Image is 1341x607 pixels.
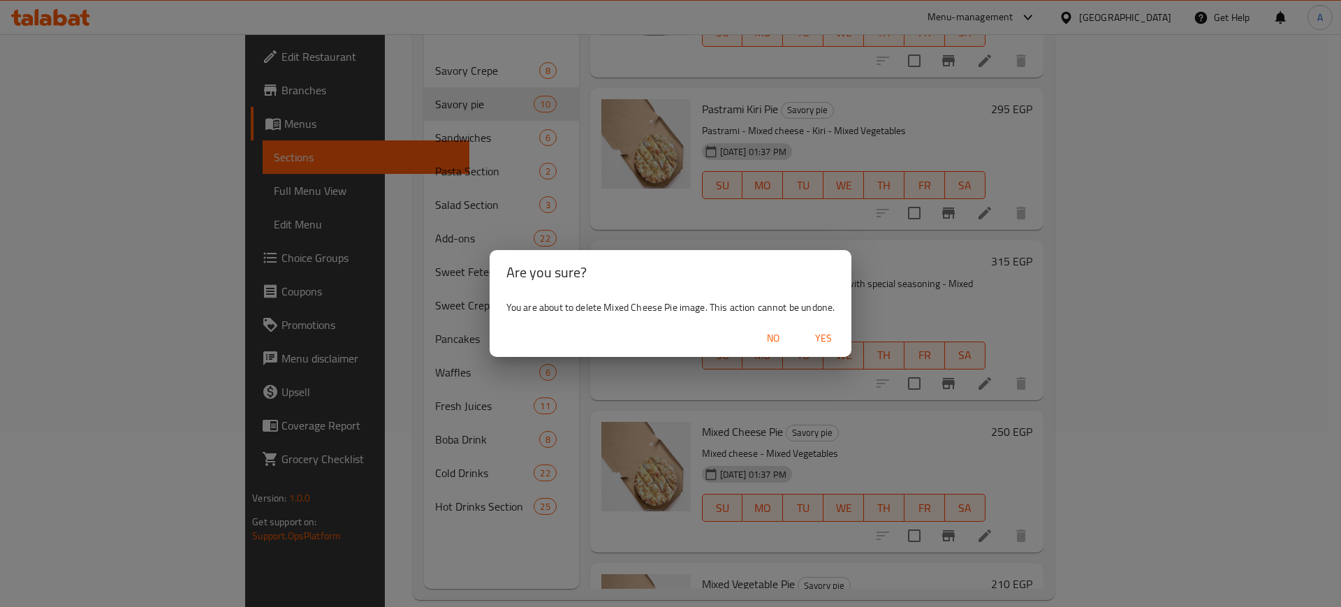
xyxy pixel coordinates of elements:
span: No [756,330,790,347]
h2: Are you sure? [506,261,835,284]
div: You are about to delete Mixed Cheese Pie image. This action cannot be undone. [490,295,852,320]
span: Yes [807,330,840,347]
button: No [751,326,796,351]
button: Yes [801,326,846,351]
